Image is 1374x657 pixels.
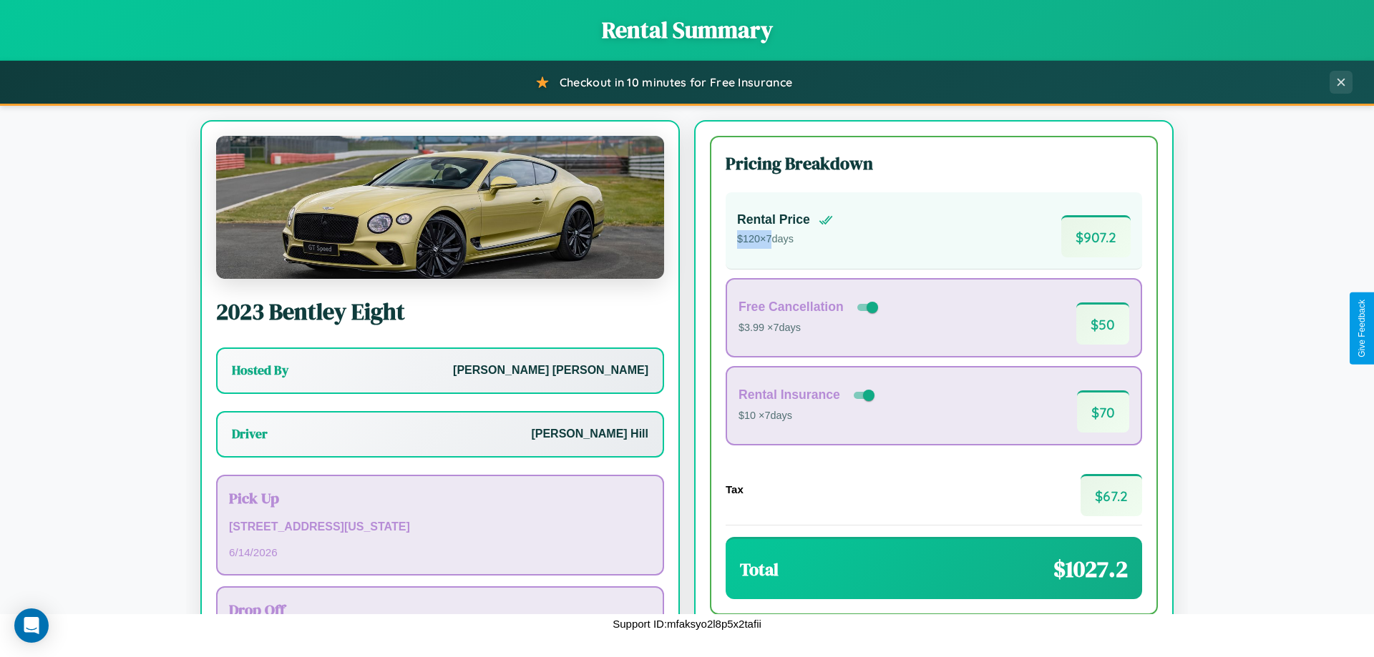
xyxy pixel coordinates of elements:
[613,614,761,633] p: Support ID: mfaksyo2l8p5x2tafii
[229,488,651,508] h3: Pick Up
[739,387,840,402] h4: Rental Insurance
[1357,300,1367,357] div: Give Feedback
[739,319,881,337] p: $3.99 × 7 days
[232,425,268,443] h3: Driver
[14,14,1360,46] h1: Rental Summary
[229,543,651,562] p: 6 / 14 / 2026
[1081,474,1142,516] span: $ 67.2
[740,558,779,581] h3: Total
[531,424,648,445] p: [PERSON_NAME] Hill
[560,75,792,89] span: Checkout in 10 minutes for Free Insurance
[229,599,651,620] h3: Drop Off
[726,483,744,495] h4: Tax
[232,362,288,379] h3: Hosted By
[453,360,648,381] p: [PERSON_NAME] [PERSON_NAME]
[1076,302,1129,345] span: $ 50
[229,517,651,538] p: [STREET_ADDRESS][US_STATE]
[739,300,844,315] h4: Free Cancellation
[737,230,833,249] p: $ 120 × 7 days
[14,608,49,643] div: Open Intercom Messenger
[739,407,877,425] p: $10 × 7 days
[1053,553,1128,585] span: $ 1027.2
[1061,215,1131,257] span: $ 907.2
[726,152,1142,175] h3: Pricing Breakdown
[216,296,664,327] h2: 2023 Bentley Eight
[1077,390,1129,433] span: $ 70
[216,136,664,279] img: Bentley Eight
[737,212,810,227] h4: Rental Price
